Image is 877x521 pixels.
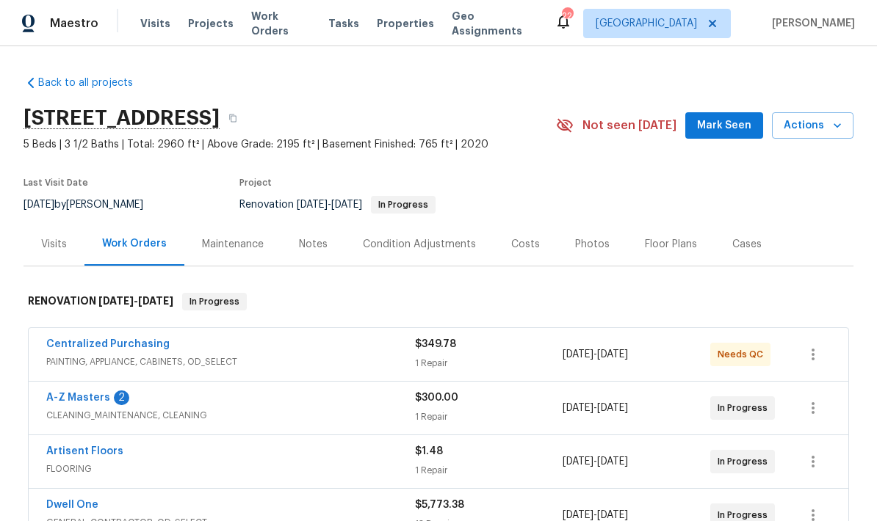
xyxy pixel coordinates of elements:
span: In Progress [184,294,245,309]
span: Geo Assignments [452,9,537,38]
span: [DATE] [297,200,328,210]
span: [DATE] [563,403,593,413]
span: Projects [188,16,234,31]
span: Properties [377,16,434,31]
span: FLOORING [46,462,415,476]
span: [DATE] [24,200,54,210]
div: by [PERSON_NAME] [24,196,161,214]
span: - [297,200,362,210]
a: A-Z Masters [46,393,110,403]
span: [DATE] [138,296,173,306]
div: Visits [41,237,67,252]
span: [DATE] [597,403,628,413]
div: RENOVATION [DATE]-[DATE]In Progress [24,278,853,325]
span: [PERSON_NAME] [766,16,855,31]
span: In Progress [372,200,434,209]
div: 22 [562,9,572,23]
span: Needs QC [718,347,769,362]
button: Copy Address [220,105,246,131]
div: Costs [511,237,540,252]
span: Maestro [50,16,98,31]
span: - [563,347,628,362]
span: Tasks [328,18,359,29]
span: [DATE] [563,456,593,467]
a: Back to all projects [24,76,165,90]
button: Mark Seen [685,112,763,139]
button: Actions [772,112,853,139]
span: In Progress [718,401,773,415]
span: [DATE] [597,349,628,360]
span: $349.78 [415,339,456,349]
div: 1 Repair [415,463,563,478]
span: [DATE] [98,296,134,306]
span: $5,773.38 [415,500,464,510]
a: Dwell One [46,500,98,510]
span: [DATE] [331,200,362,210]
a: Artisent Floors [46,446,123,456]
div: 1 Repair [415,409,563,424]
div: Photos [575,237,610,252]
span: Actions [784,117,842,135]
span: - [563,454,628,469]
span: Visits [140,16,170,31]
span: In Progress [718,454,773,469]
span: [DATE] [563,510,593,520]
span: Renovation [239,200,436,210]
span: - [98,296,173,306]
span: - [563,401,628,415]
div: Condition Adjustments [363,237,476,252]
span: [DATE] [597,510,628,520]
span: Mark Seen [697,117,751,135]
span: Work Orders [251,9,311,38]
div: 1 Repair [415,356,563,371]
span: CLEANING_MAINTENANCE, CLEANING [46,408,415,423]
span: [DATE] [563,349,593,360]
span: Last Visit Date [24,178,88,187]
span: PAINTING, APPLIANCE, CABINETS, OD_SELECT [46,354,415,369]
div: Notes [299,237,328,252]
a: Centralized Purchasing [46,339,170,349]
span: [GEOGRAPHIC_DATA] [596,16,697,31]
div: Work Orders [102,236,167,251]
h6: RENOVATION [28,293,173,310]
span: [DATE] [597,456,628,467]
span: 5 Beds | 3 1/2 Baths | Total: 2960 ft² | Above Grade: 2195 ft² | Basement Finished: 765 ft² | 2020 [24,137,556,152]
span: Not seen [DATE] [582,118,676,133]
span: $300.00 [415,393,458,403]
div: 2 [114,390,129,405]
span: Project [239,178,272,187]
div: Cases [732,237,762,252]
div: Floor Plans [645,237,697,252]
span: $1.48 [415,446,443,456]
div: Maintenance [202,237,264,252]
